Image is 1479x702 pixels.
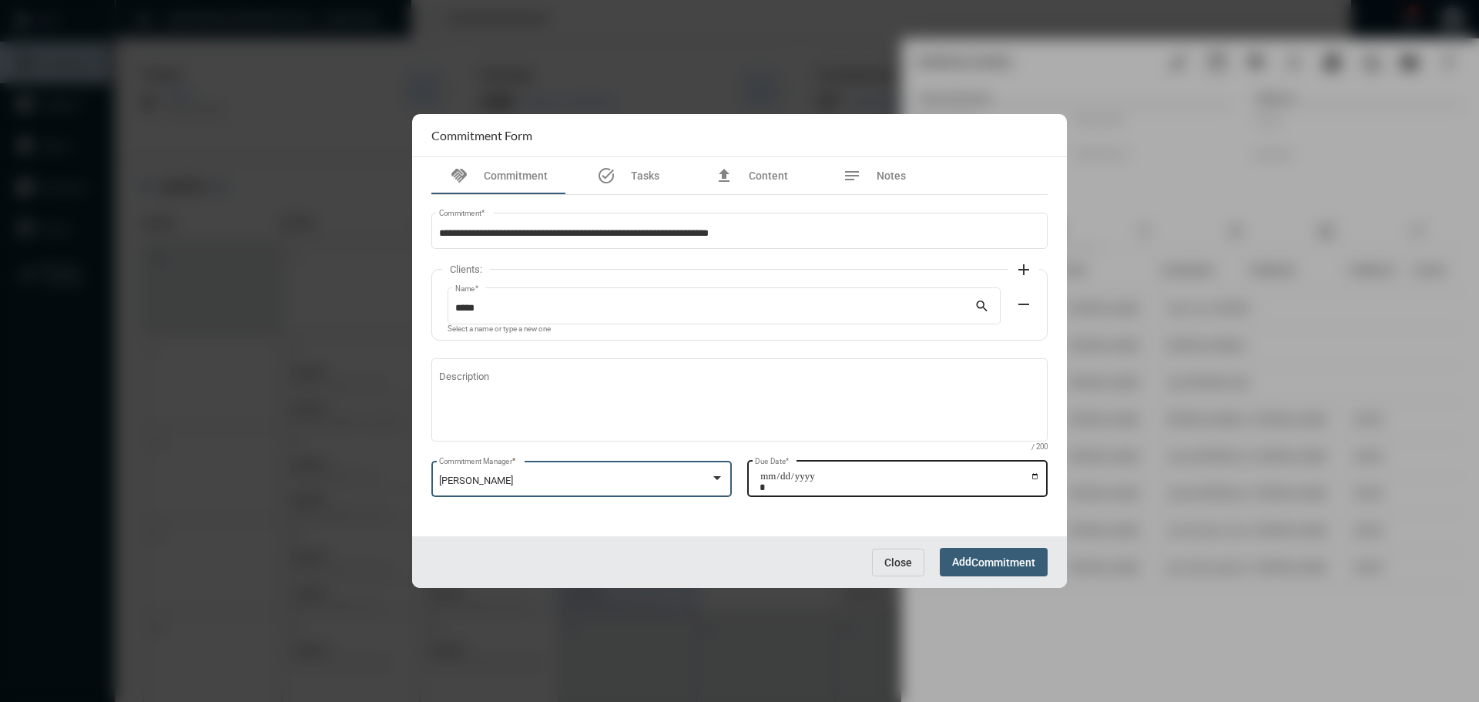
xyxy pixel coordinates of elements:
[450,166,468,185] mat-icon: handshake
[597,166,615,185] mat-icon: task_alt
[484,170,548,182] span: Commitment
[439,475,513,486] span: [PERSON_NAME]
[884,556,912,569] span: Close
[843,166,861,185] mat-icon: notes
[431,128,532,143] h2: Commitment Form
[872,549,924,576] button: Close
[877,170,906,182] span: Notes
[448,325,551,334] mat-hint: Select a name or type a new one
[940,548,1048,576] button: AddCommitment
[1015,260,1033,279] mat-icon: add
[715,166,733,185] mat-icon: file_upload
[974,298,993,317] mat-icon: search
[1015,295,1033,314] mat-icon: remove
[971,556,1035,569] span: Commitment
[442,264,490,275] label: Clients:
[631,170,659,182] span: Tasks
[749,170,788,182] span: Content
[952,556,1035,568] span: Add
[1031,443,1048,452] mat-hint: / 200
